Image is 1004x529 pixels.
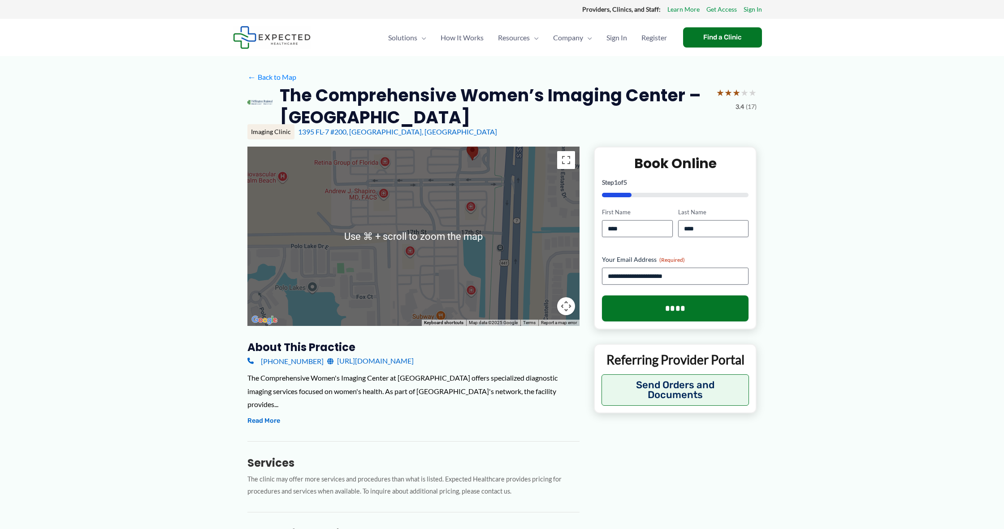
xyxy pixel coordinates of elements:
[247,456,580,470] h3: Services
[749,84,757,101] span: ★
[469,320,518,325] span: Map data ©2025 Google
[724,84,732,101] span: ★
[247,70,296,84] a: ←Back to Map
[659,256,685,263] span: (Required)
[683,27,762,48] a: Find a Clinic
[280,84,709,129] h2: The Comprehensive Women’s Imaging Center – [GEOGRAPHIC_DATA]
[583,22,592,53] span: Menu Toggle
[498,22,530,53] span: Resources
[388,22,417,53] span: Solutions
[602,179,749,186] p: Step of
[433,22,491,53] a: How It Works
[614,178,618,186] span: 1
[250,314,279,326] a: Open this area in Google Maps (opens a new window)
[678,208,749,217] label: Last Name
[298,127,497,136] a: 1395 FL-7 #200, [GEOGRAPHIC_DATA], [GEOGRAPHIC_DATA]
[602,351,749,368] p: Referring Provider Portal
[530,22,539,53] span: Menu Toggle
[736,101,744,113] span: 3.4
[602,155,749,172] h2: Book Online
[732,84,740,101] span: ★
[247,416,280,426] button: Read More
[602,255,749,264] label: Your Email Address
[247,354,324,368] a: [PHONE_NUMBER]
[247,73,256,81] span: ←
[546,22,599,53] a: CompanyMenu Toggle
[599,22,634,53] a: Sign In
[634,22,674,53] a: Register
[602,208,672,217] label: First Name
[381,22,674,53] nav: Primary Site Navigation
[740,84,749,101] span: ★
[641,22,667,53] span: Register
[247,371,580,411] div: The Comprehensive Women's Imaging Center at [GEOGRAPHIC_DATA] offers specialized diagnostic imagi...
[744,4,762,15] a: Sign In
[623,178,627,186] span: 5
[557,151,575,169] button: Toggle fullscreen view
[557,297,575,315] button: Map camera controls
[233,26,311,49] img: Expected Healthcare Logo - side, dark font, small
[602,374,749,406] button: Send Orders and Documents
[523,320,536,325] a: Terms (opens in new tab)
[417,22,426,53] span: Menu Toggle
[667,4,700,15] a: Learn More
[381,22,433,53] a: SolutionsMenu Toggle
[247,473,580,498] p: The clinic may offer more services and procedures than what is listed. Expected Healthcare provid...
[716,84,724,101] span: ★
[541,320,577,325] a: Report a map error
[706,4,737,15] a: Get Access
[247,340,580,354] h3: About this practice
[582,5,661,13] strong: Providers, Clinics, and Staff:
[247,124,294,139] div: Imaging Clinic
[746,101,757,113] span: (17)
[327,354,414,368] a: [URL][DOMAIN_NAME]
[441,22,484,53] span: How It Works
[250,314,279,326] img: Google
[491,22,546,53] a: ResourcesMenu Toggle
[553,22,583,53] span: Company
[424,320,463,326] button: Keyboard shortcuts
[606,22,627,53] span: Sign In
